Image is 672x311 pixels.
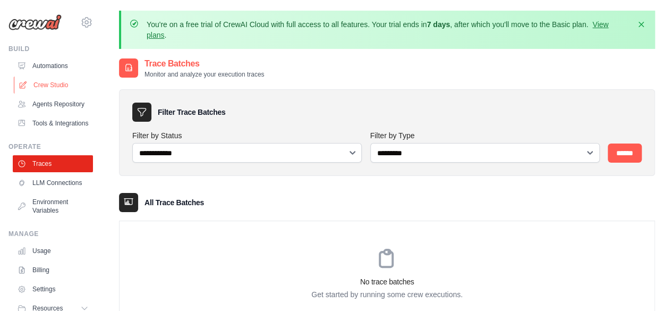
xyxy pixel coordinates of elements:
[8,45,93,53] div: Build
[120,289,654,300] p: Get started by running some crew executions.
[13,194,93,219] a: Environment Variables
[14,77,94,94] a: Crew Studio
[427,20,450,29] strong: 7 days
[132,130,362,141] label: Filter by Status
[8,142,93,151] div: Operate
[8,14,62,30] img: Logo
[13,57,93,74] a: Automations
[144,70,264,79] p: Monitor and analyze your execution traces
[13,155,93,172] a: Traces
[370,130,600,141] label: Filter by Type
[144,57,264,70] h2: Trace Batches
[147,19,630,40] p: You're on a free trial of CrewAI Cloud with full access to all features. Your trial ends in , aft...
[13,281,93,298] a: Settings
[144,197,204,208] h3: All Trace Batches
[158,107,225,117] h3: Filter Trace Batches
[13,96,93,113] a: Agents Repository
[13,262,93,279] a: Billing
[120,276,654,287] h3: No trace batches
[13,115,93,132] a: Tools & Integrations
[8,230,93,238] div: Manage
[13,242,93,259] a: Usage
[13,174,93,191] a: LLM Connections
